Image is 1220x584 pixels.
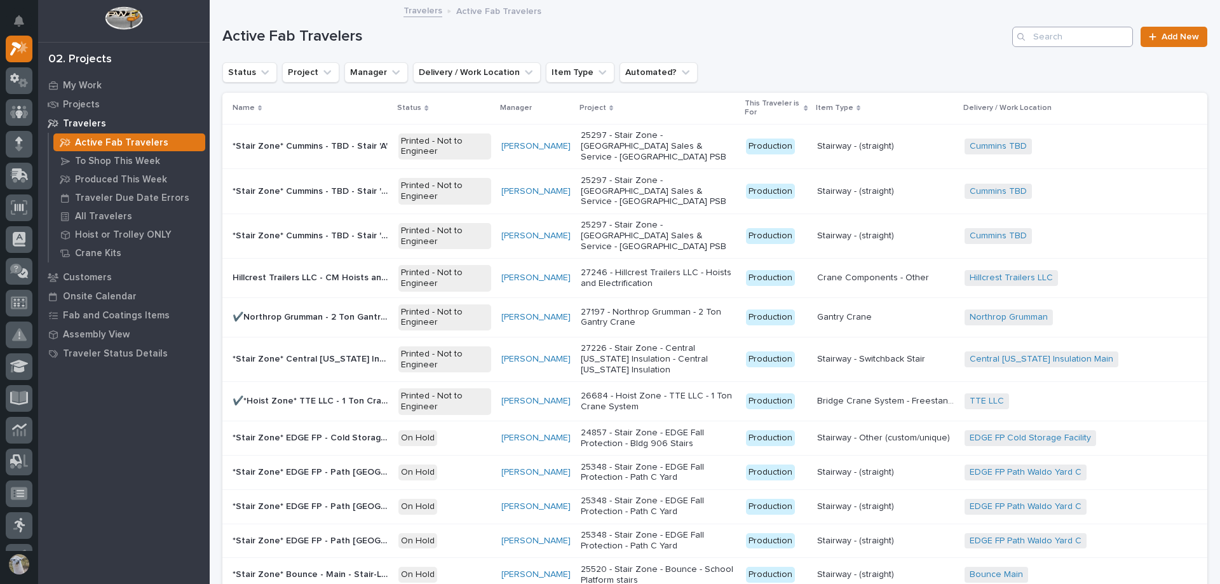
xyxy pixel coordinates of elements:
button: Project [282,62,339,83]
p: Hillcrest Trailers LLC - CM Hoists and Electrification [233,270,391,283]
tr: *Stair Zone* EDGE FP - Cold Storage Facility - Stair & Ship Ladder*Stair Zone* EDGE FP - Cold Sto... [222,421,1207,456]
div: On Hold [398,533,437,549]
a: Fab and Coatings Items [38,306,210,325]
p: Status [397,101,421,115]
a: [PERSON_NAME] [501,569,571,580]
tr: *Stair Zone* Cummins - TBD - Stair 'A'*Stair Zone* Cummins - TBD - Stair 'A' Printed - Not to Eng... [222,124,1207,169]
p: *Stair Zone* Cummins - TBD - Stair 'B' [233,184,391,197]
div: Production [746,270,795,286]
p: Gantry Crane [817,309,874,323]
p: Hoist or Trolley ONLY [75,229,172,241]
p: *Stair Zone* Cummins - TBD - Stair 'A' [233,139,390,152]
button: Item Type [546,62,614,83]
div: On Hold [398,499,437,515]
a: Projects [38,95,210,114]
a: Bounce Main [970,569,1023,580]
a: [PERSON_NAME] [501,231,571,241]
div: Printed - Not to Engineer [398,223,491,250]
a: Cummins TBD [970,231,1027,241]
p: ✔️*Hoist Zone* TTE LLC - 1 Ton Crane System [233,393,391,407]
a: Hillcrest Trailers LLC [970,273,1053,283]
div: Production [746,567,795,583]
button: Manager [344,62,408,83]
div: Production [746,228,795,244]
a: Travelers [38,114,210,133]
p: Stairway - (straight) [817,533,897,547]
tr: ✔️*Hoist Zone* TTE LLC - 1 Ton Crane System✔️*Hoist Zone* TTE LLC - 1 Ton Crane System Printed - ... [222,382,1207,421]
p: Stairway - (straight) [817,465,897,478]
div: Production [746,499,795,515]
p: My Work [63,80,102,92]
p: 25348 - Stair Zone - EDGE Fall Protection - Path C Yard [581,462,735,484]
p: Stairway - (straight) [817,184,897,197]
p: Produced This Week [75,174,167,186]
p: 27197 - Northrop Grumman - 2 Ton Gantry Crane [581,307,735,329]
div: Production [746,465,795,480]
button: Delivery / Work Location [413,62,541,83]
tr: *Stair Zone* Cummins - TBD - Stair 'B'*Stair Zone* Cummins - TBD - Stair 'B' Printed - Not to Eng... [222,169,1207,214]
p: *Stair Zone* Bounce - Main - Stair-Left [233,567,391,580]
div: On Hold [398,465,437,480]
p: Item Type [816,101,853,115]
div: 02. Projects [48,53,112,67]
a: [PERSON_NAME] [501,467,571,478]
p: ✔️Northrop Grumman - 2 Ton Gantry Crane [233,309,391,323]
p: Crane Kits [75,248,121,259]
div: Search [1012,27,1133,47]
a: EDGE FP Path Waldo Yard C [970,536,1081,547]
a: EDGE FP Cold Storage Facility [970,433,1091,444]
tr: *Stair Zone* Central [US_STATE] Insulation - Main - Switchback Stair*Stair Zone* Central [US_STAT... [222,337,1207,382]
tr: ✔️Northrop Grumman - 2 Ton Gantry Crane✔️Northrop Grumman - 2 Ton Gantry Crane Printed - Not to E... [222,298,1207,337]
p: Projects [63,99,100,111]
p: This Traveler is For [745,97,801,120]
a: Crane Kits [49,244,210,262]
p: Traveler Due Date Errors [75,193,189,204]
a: Northrop Grumman [970,312,1048,323]
p: Fab and Coatings Items [63,310,170,322]
p: 24857 - Stair Zone - EDGE Fall Protection - Bldg 906 Stairs [581,428,735,449]
p: Crane Components - Other [817,270,932,283]
p: Active Fab Travelers [456,3,541,17]
button: Automated? [620,62,698,83]
p: Delivery / Work Location [963,101,1052,115]
div: Production [746,309,795,325]
tr: *Stair Zone* EDGE FP - Path [GEOGRAPHIC_DATA] C - Stair #1*Stair Zone* EDGE FP - Path [GEOGRAPHIC... [222,456,1207,490]
a: Cummins TBD [970,141,1027,152]
p: *Stair Zone* EDGE FP - Path Waldo Yard C - Stair #3 [233,533,391,547]
p: Stairway - Switchback Stair [817,351,928,365]
a: [PERSON_NAME] [501,433,571,444]
a: Traveler Due Date Errors [49,189,210,207]
a: Customers [38,268,210,287]
a: Travelers [403,3,442,17]
p: 27226 - Stair Zone - Central [US_STATE] Insulation - Central [US_STATE] Insulation [581,343,735,375]
a: [PERSON_NAME] [501,354,571,365]
a: Assembly View [38,325,210,344]
tr: *Stair Zone* Cummins - TBD - Stair 'C'*Stair Zone* Cummins - TBD - Stair 'C' Printed - Not to Eng... [222,214,1207,259]
h1: Active Fab Travelers [222,27,1007,46]
p: *Stair Zone* EDGE FP - Path Waldo Yard C - Stair #1 [233,465,391,478]
div: Notifications [16,15,32,36]
a: Onsite Calendar [38,287,210,306]
div: On Hold [398,567,437,583]
a: Traveler Status Details [38,344,210,363]
a: Add New [1141,27,1207,47]
p: 25348 - Stair Zone - EDGE Fall Protection - Path C Yard [581,530,735,552]
div: Printed - Not to Engineer [398,178,491,205]
p: *Stair Zone* Cummins - TBD - Stair 'C' [233,228,391,241]
a: Hoist or Trolley ONLY [49,226,210,243]
p: To Shop This Week [75,156,160,167]
tr: *Stair Zone* EDGE FP - Path [GEOGRAPHIC_DATA] C - Stair #2*Stair Zone* EDGE FP - Path [GEOGRAPHIC... [222,489,1207,524]
p: Bridge Crane System - Freestanding Ultralite [817,393,957,407]
p: Traveler Status Details [63,348,168,360]
p: Assembly View [63,329,130,341]
a: All Travelers [49,207,210,225]
p: All Travelers [75,211,132,222]
p: *Stair Zone* EDGE FP - Path Waldo Yard C - Stair #2 [233,499,391,512]
div: Production [746,393,795,409]
a: [PERSON_NAME] [501,273,571,283]
tr: *Stair Zone* EDGE FP - Path [GEOGRAPHIC_DATA] C - Stair #3*Stair Zone* EDGE FP - Path [GEOGRAPHIC... [222,524,1207,558]
a: TTE LLC [970,396,1004,407]
a: [PERSON_NAME] [501,396,571,407]
a: To Shop This Week [49,152,210,170]
p: 26684 - Hoist Zone - TTE LLC - 1 Ton Crane System [581,391,735,412]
